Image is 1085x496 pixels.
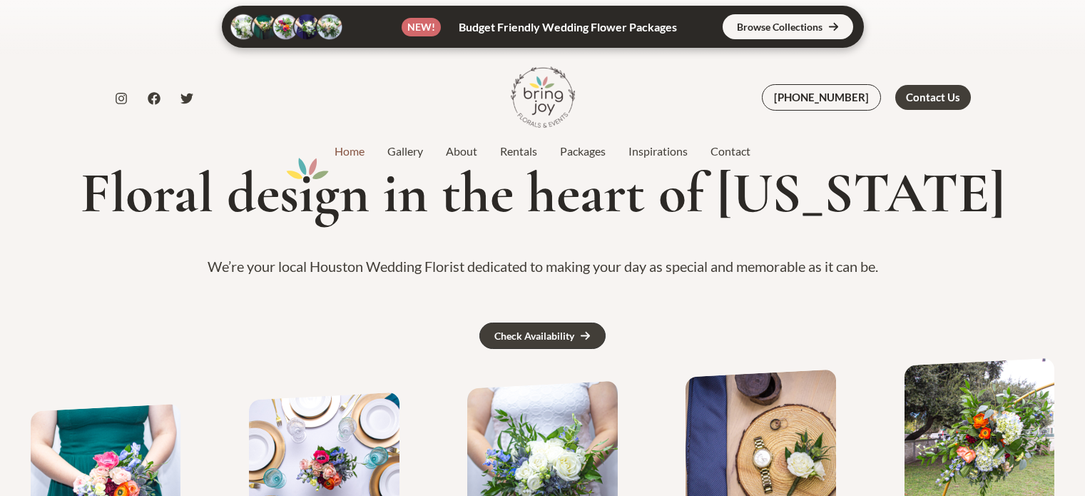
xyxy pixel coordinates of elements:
[376,143,434,160] a: Gallery
[617,143,699,160] a: Inspirations
[180,92,193,105] a: Twitter
[511,65,575,129] img: Bring Joy
[17,162,1068,225] h1: Floral des gn in the heart of [US_STATE]
[494,331,574,341] div: Check Availability
[115,92,128,105] a: Instagram
[549,143,617,160] a: Packages
[699,143,762,160] a: Contact
[323,143,376,160] a: Home
[17,253,1068,280] p: We’re your local Houston Wedding Florist dedicated to making your day as special and memorable as...
[489,143,549,160] a: Rentals
[762,84,881,111] a: [PHONE_NUMBER]
[299,162,314,225] mark: i
[479,323,606,349] a: Check Availability
[323,141,762,162] nav: Site Navigation
[434,143,489,160] a: About
[895,85,971,110] a: Contact Us
[148,92,161,105] a: Facebook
